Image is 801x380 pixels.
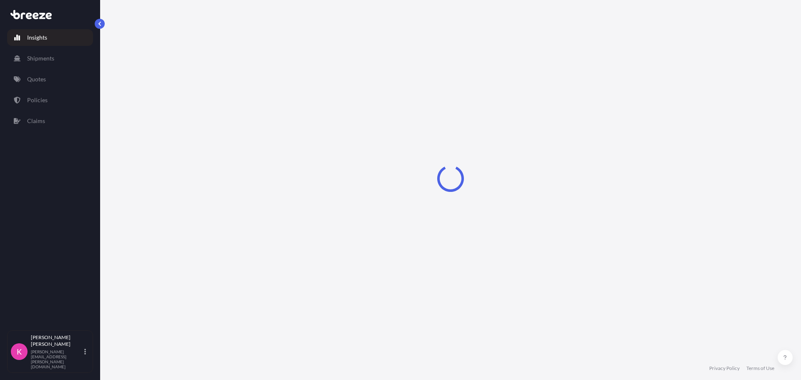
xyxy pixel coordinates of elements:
p: Claims [27,117,45,125]
a: Claims [7,113,93,129]
a: Privacy Policy [709,365,740,372]
p: Policies [27,96,48,104]
a: Quotes [7,71,93,88]
p: Quotes [27,75,46,83]
span: K [17,347,22,356]
p: [PERSON_NAME] [PERSON_NAME] [31,334,83,347]
a: Shipments [7,50,93,67]
p: [PERSON_NAME][EMAIL_ADDRESS][PERSON_NAME][DOMAIN_NAME] [31,349,83,369]
p: Insights [27,33,47,42]
p: Shipments [27,54,54,63]
a: Terms of Use [746,365,774,372]
a: Insights [7,29,93,46]
a: Policies [7,92,93,108]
